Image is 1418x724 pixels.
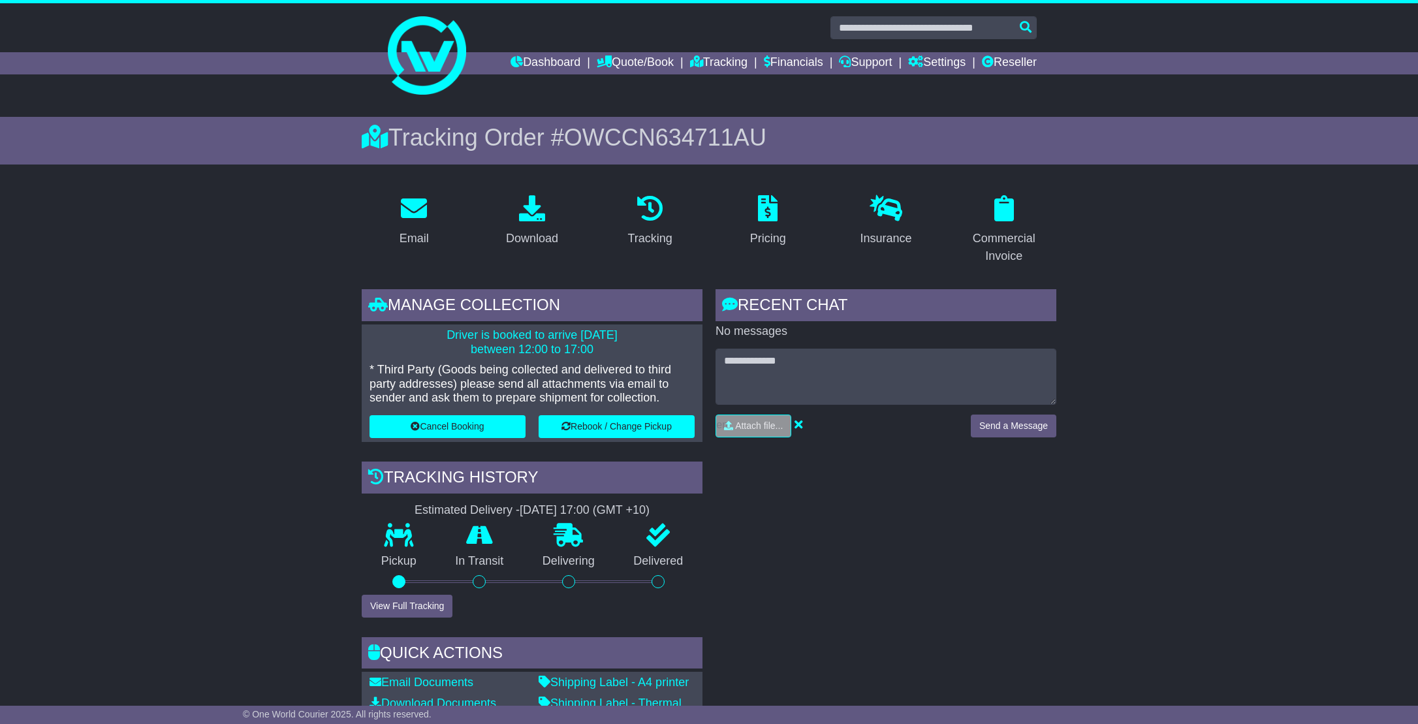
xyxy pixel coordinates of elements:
a: Financials [764,52,823,74]
a: Quote/Book [597,52,674,74]
button: Rebook / Change Pickup [539,415,695,438]
div: Insurance [860,230,911,247]
a: Dashboard [511,52,580,74]
a: Commercial Invoice [951,191,1056,270]
button: Cancel Booking [370,415,526,438]
p: Pickup [362,554,436,569]
p: Delivering [523,554,614,569]
a: Tracking [690,52,748,74]
p: * Third Party (Goods being collected and delivered to third party addresses) please send all atta... [370,363,695,405]
p: No messages [716,324,1056,339]
p: In Transit [436,554,524,569]
span: OWCCN634711AU [564,124,766,151]
div: Pricing [750,230,786,247]
a: Shipping Label - A4 printer [539,676,689,689]
div: Tracking history [362,462,702,497]
div: Tracking [628,230,672,247]
div: Email [400,230,429,247]
div: Estimated Delivery - [362,503,702,518]
a: Reseller [982,52,1037,74]
button: Send a Message [971,415,1056,437]
div: Commercial Invoice [960,230,1048,265]
a: Shipping Label - Thermal printer [539,697,682,724]
p: Delivered [614,554,703,569]
a: Tracking [620,191,681,252]
div: Quick Actions [362,637,702,672]
a: Download Documents [370,697,496,710]
a: Pricing [742,191,795,252]
span: © One World Courier 2025. All rights reserved. [243,709,432,719]
div: RECENT CHAT [716,289,1056,324]
p: Driver is booked to arrive [DATE] between 12:00 to 17:00 [370,328,695,356]
a: Settings [908,52,966,74]
button: View Full Tracking [362,595,452,618]
a: Email Documents [370,676,473,689]
div: Manage collection [362,289,702,324]
a: Support [839,52,892,74]
a: Insurance [851,191,920,252]
a: Download [497,191,567,252]
a: Email [391,191,437,252]
div: Download [506,230,558,247]
div: [DATE] 17:00 (GMT +10) [520,503,650,518]
div: Tracking Order # [362,123,1056,151]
